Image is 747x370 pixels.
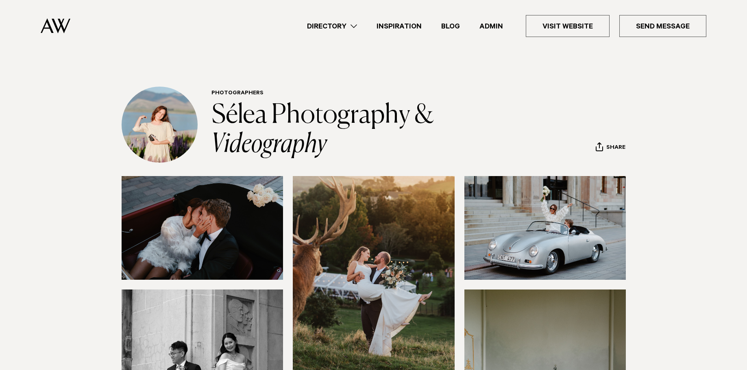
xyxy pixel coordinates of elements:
[122,87,198,163] img: Profile Avatar
[41,18,70,33] img: Auckland Weddings Logo
[297,21,367,32] a: Directory
[606,144,625,152] span: Share
[595,142,626,154] button: Share
[211,102,438,158] a: Sélea Photography & Videography
[619,15,706,37] a: Send Message
[211,90,264,97] a: Photographers
[470,21,513,32] a: Admin
[526,15,610,37] a: Visit Website
[367,21,431,32] a: Inspiration
[431,21,470,32] a: Blog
